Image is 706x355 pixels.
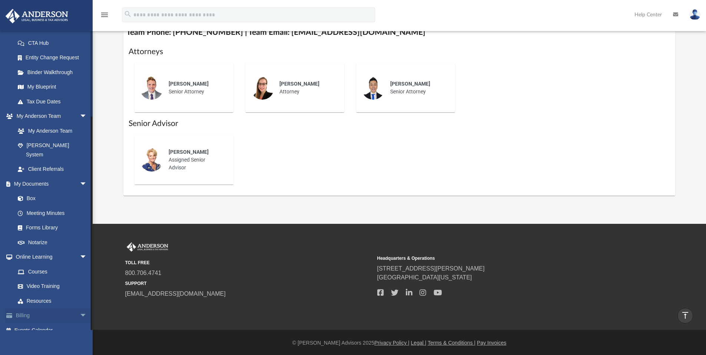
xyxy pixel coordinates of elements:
[10,279,91,294] a: Video Training
[10,94,98,109] a: Tax Due Dates
[10,50,98,65] a: Entity Change Request
[100,14,109,19] a: menu
[10,235,95,250] a: Notarize
[428,340,475,346] a: Terms & Conditions |
[93,339,706,347] div: © [PERSON_NAME] Advisors 2025
[10,80,95,94] a: My Blueprint
[140,76,163,100] img: thumbnail
[377,265,485,272] a: [STREET_ADDRESS][PERSON_NAME]
[125,259,372,266] small: TOLL FREE
[677,308,693,324] a: vertical_align_top
[163,75,228,101] div: Senior Attorney
[390,81,430,87] span: [PERSON_NAME]
[125,280,372,287] small: SUPPORT
[80,176,95,192] span: arrow_drop_down
[689,9,700,20] img: User Pic
[361,76,385,100] img: thumbnail
[10,191,91,206] a: Box
[129,118,670,129] h1: Senior Advisor
[123,24,676,41] h4: Team Phone: [PHONE_NUMBER] | Team Email: [EMAIL_ADDRESS][DOMAIN_NAME]
[5,308,98,323] a: Billingarrow_drop_down
[125,242,170,252] img: Anderson Advisors Platinum Portal
[10,206,95,220] a: Meeting Minutes
[10,65,98,80] a: Binder Walkthrough
[124,10,132,18] i: search
[100,10,109,19] i: menu
[5,109,95,124] a: My Anderson Teamarrow_drop_down
[80,109,95,124] span: arrow_drop_down
[80,250,95,265] span: arrow_drop_down
[374,340,410,346] a: Privacy Policy |
[5,250,95,265] a: Online Learningarrow_drop_down
[163,143,228,177] div: Assigned Senior Advisor
[5,323,98,338] a: Events Calendar
[411,340,427,346] a: Legal |
[377,255,624,262] small: Headquarters & Operations
[274,75,339,101] div: Attorney
[169,149,209,155] span: [PERSON_NAME]
[169,81,209,87] span: [PERSON_NAME]
[10,138,95,162] a: [PERSON_NAME] System
[279,81,319,87] span: [PERSON_NAME]
[385,75,450,101] div: Senior Attorney
[125,291,226,297] a: [EMAIL_ADDRESS][DOMAIN_NAME]
[10,264,95,279] a: Courses
[140,148,163,172] img: thumbnail
[681,311,690,320] i: vertical_align_top
[10,293,95,308] a: Resources
[477,340,506,346] a: Pay Invoices
[129,46,670,57] h1: Attorneys
[3,9,70,23] img: Anderson Advisors Platinum Portal
[80,308,95,324] span: arrow_drop_down
[377,274,472,281] a: [GEOGRAPHIC_DATA][US_STATE]
[5,176,95,191] a: My Documentsarrow_drop_down
[10,220,91,235] a: Forms Library
[251,76,274,100] img: thumbnail
[10,36,98,50] a: CTA Hub
[10,123,91,138] a: My Anderson Team
[10,162,95,177] a: Client Referrals
[125,270,162,276] a: 800.706.4741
